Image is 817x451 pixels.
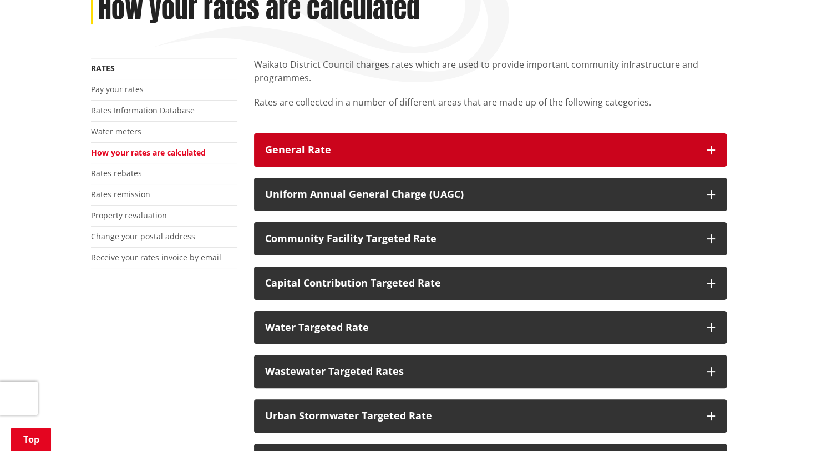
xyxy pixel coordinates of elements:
a: Rates Information Database [91,105,195,116]
a: Top [11,428,51,451]
a: How your rates are calculated [91,147,206,158]
a: Rates [91,63,115,73]
a: Rates remission [91,189,150,199]
a: Change your postal address [91,231,195,242]
button: Community Facility Targeted Rate [254,222,727,255]
button: Urban Stormwater Targeted Rate [254,399,727,433]
div: Water Targeted Rate [265,322,696,333]
a: Rates rebates [91,168,142,178]
a: Receive your rates invoice by email [91,252,221,263]
p: Rates are collected in a number of different areas that are made up of the following categories. [254,96,727,122]
div: General Rate [265,144,696,156]
button: Water Targeted Rate [254,311,727,344]
button: Capital Contribution Targeted Rate [254,267,727,300]
a: Pay your rates [91,84,144,94]
iframe: Messenger Launcher [766,404,806,444]
div: Capital Contribution Targeted Rate [265,278,696,289]
div: Community Facility Targeted Rate [265,233,696,244]
button: Uniform Annual General Charge (UAGC) [254,178,727,211]
a: Property revaluation [91,210,167,221]
a: Water meters [91,126,141,137]
div: Urban Stormwater Targeted Rate [265,410,696,422]
div: Wastewater Targeted Rates [265,366,696,377]
button: General Rate [254,133,727,167]
div: Uniform Annual General Charge (UAGC) [265,189,696,200]
p: Waikato District Council charges rates which are used to provide important community infrastructu... [254,58,727,84]
button: Wastewater Targeted Rates [254,355,727,388]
